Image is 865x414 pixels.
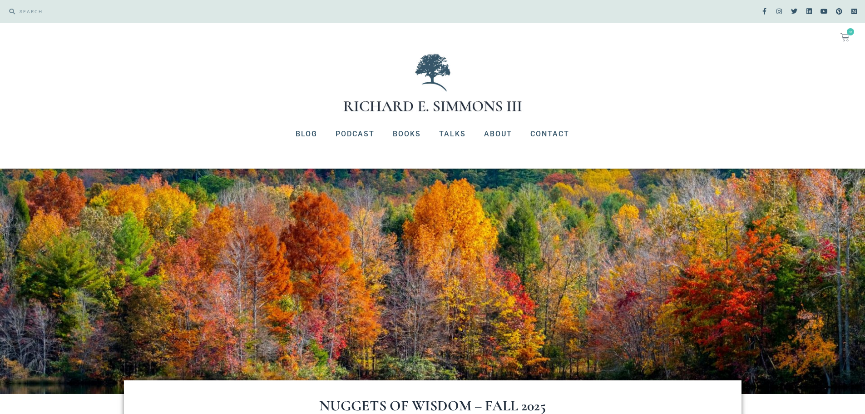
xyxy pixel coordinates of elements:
[15,5,428,18] input: SEARCH
[160,399,705,413] h1: Nuggets of Wisdom – Fall 2025
[430,122,475,146] a: Talks
[287,122,326,146] a: Blog
[830,27,860,47] a: 0
[521,122,578,146] a: Contact
[384,122,430,146] a: Books
[326,122,384,146] a: Podcast
[847,28,854,35] span: 0
[475,122,521,146] a: About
